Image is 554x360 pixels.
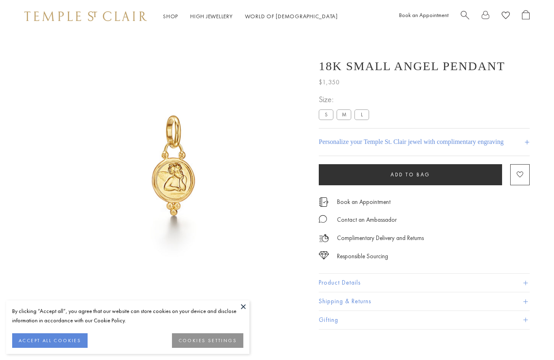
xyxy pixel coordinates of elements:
[163,13,178,20] a: ShopShop
[337,109,351,120] label: M
[319,59,505,73] h1: 18K Small Angel Pendant
[163,11,338,21] nav: Main navigation
[337,197,391,206] a: Book an Appointment
[337,251,388,261] div: Responsible Sourcing
[461,10,469,23] a: Search
[245,13,338,20] a: World of [DEMOGRAPHIC_DATA]World of [DEMOGRAPHIC_DATA]
[391,171,430,178] span: Add to bag
[319,164,502,185] button: Add to bag
[319,93,372,106] span: Size:
[399,11,449,19] a: Book an Appointment
[319,197,329,207] img: icon_appointment.svg
[12,306,243,325] div: By clicking “Accept all”, you agree that our website can store cookies on your device and disclos...
[502,10,510,23] a: View Wishlist
[41,32,307,298] img: AP10-BEZGRN
[319,215,327,223] img: MessageIcon-01_2.svg
[513,322,546,352] iframe: Gorgias live chat messenger
[190,13,233,20] a: High JewelleryHigh Jewellery
[319,274,530,292] button: Product Details
[12,333,88,348] button: ACCEPT ALL COOKIES
[319,137,504,147] h4: Personalize your Temple St. Clair jewel with complimentary engraving
[354,109,369,120] label: L
[522,10,530,23] a: Open Shopping Bag
[319,292,530,311] button: Shipping & Returns
[524,135,530,150] h4: +
[319,311,530,329] button: Gifting
[337,233,424,243] p: Complimentary Delivery and Returns
[24,11,147,21] img: Temple St. Clair
[319,233,329,243] img: icon_delivery.svg
[319,251,329,259] img: icon_sourcing.svg
[172,333,243,348] button: COOKIES SETTINGS
[319,77,340,88] span: $1,350
[337,215,397,225] div: Contact an Ambassador
[319,109,333,120] label: S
